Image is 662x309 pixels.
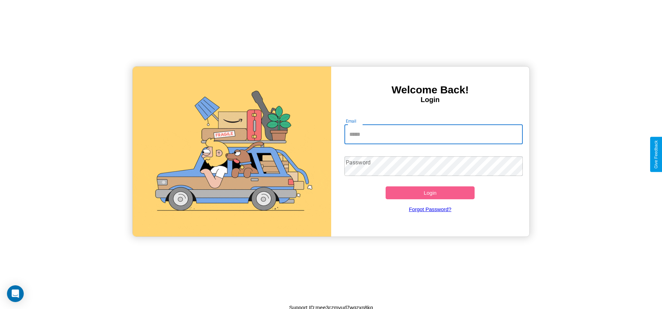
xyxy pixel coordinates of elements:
label: Email [346,118,357,124]
h3: Welcome Back! [331,84,529,96]
div: Open Intercom Messenger [7,285,24,302]
h4: Login [331,96,529,104]
a: Forgot Password? [341,199,519,219]
button: Login [386,186,475,199]
div: Give Feedback [654,140,659,169]
img: gif [133,67,331,237]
